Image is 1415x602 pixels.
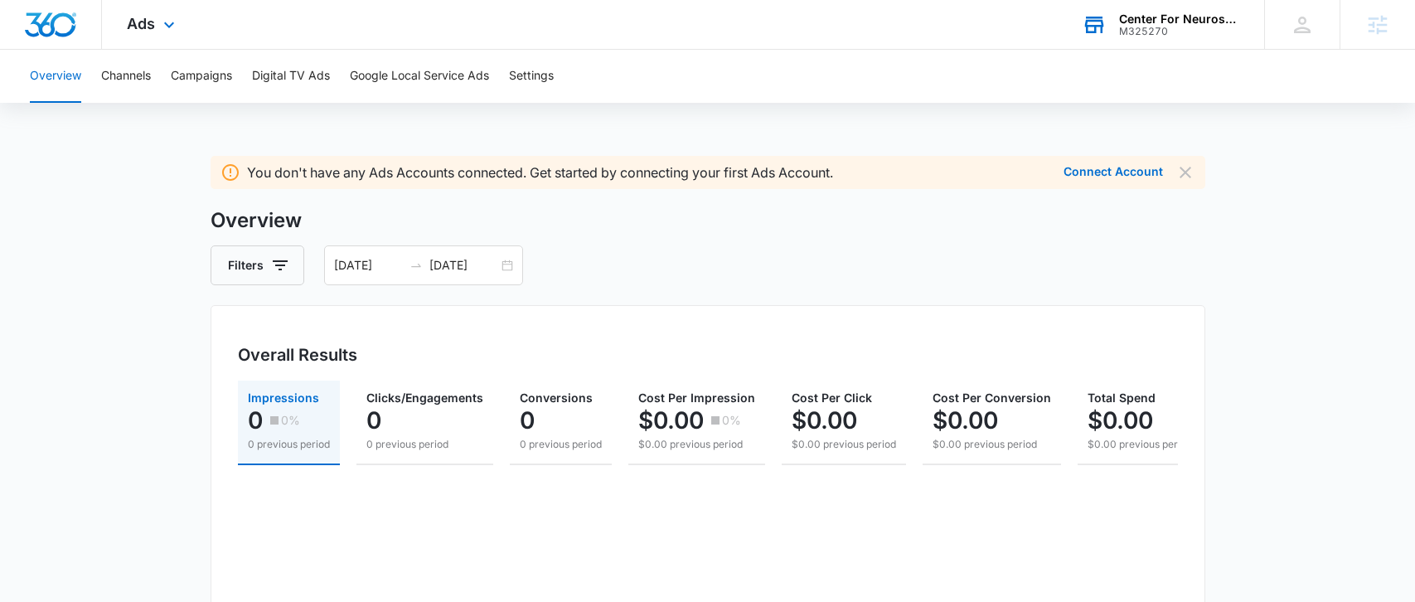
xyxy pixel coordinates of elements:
[792,407,857,434] p: $0.00
[334,256,403,274] input: Start date
[933,437,1051,452] p: $0.00 previous period
[252,50,330,103] button: Digital TV Ads
[171,50,232,103] button: Campaigns
[211,245,304,285] button: Filters
[247,163,833,182] p: You don't have any Ads Accounts connected. Get started by connecting your first Ads Account.
[1088,437,1192,452] p: $0.00 previous period
[638,391,755,405] span: Cost Per Impression
[409,259,423,272] span: to
[933,391,1051,405] span: Cost Per Conversion
[366,437,483,452] p: 0 previous period
[429,256,498,274] input: End date
[238,342,357,367] h3: Overall Results
[792,437,896,452] p: $0.00 previous period
[248,407,263,434] p: 0
[27,43,40,56] img: website_grey.svg
[165,96,178,109] img: tab_keywords_by_traffic_grey.svg
[1119,12,1240,26] div: account name
[281,415,300,426] p: 0%
[366,407,381,434] p: 0
[366,391,483,405] span: Clicks/Engagements
[46,27,81,40] div: v 4.0.25
[1088,391,1156,405] span: Total Spend
[27,27,40,40] img: logo_orange.svg
[520,407,535,434] p: 0
[520,437,602,452] p: 0 previous period
[248,437,330,452] p: 0 previous period
[722,415,741,426] p: 0%
[127,15,155,32] span: Ads
[30,50,81,103] button: Overview
[183,98,279,109] div: Keywords by Traffic
[792,391,872,405] span: Cost Per Click
[1064,166,1163,177] button: Connect Account
[638,407,704,434] p: $0.00
[43,43,182,56] div: Domain: [DOMAIN_NAME]
[520,391,593,405] span: Conversions
[211,206,1205,235] h3: Overview
[509,50,554,103] button: Settings
[248,391,319,405] span: Impressions
[63,98,148,109] div: Domain Overview
[1176,163,1195,182] button: Dismiss
[45,96,58,109] img: tab_domain_overview_orange.svg
[933,407,998,434] p: $0.00
[101,50,151,103] button: Channels
[409,259,423,272] span: swap-right
[350,50,489,103] button: Google Local Service Ads
[1088,407,1153,434] p: $0.00
[638,437,755,452] p: $0.00 previous period
[1119,26,1240,37] div: account id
